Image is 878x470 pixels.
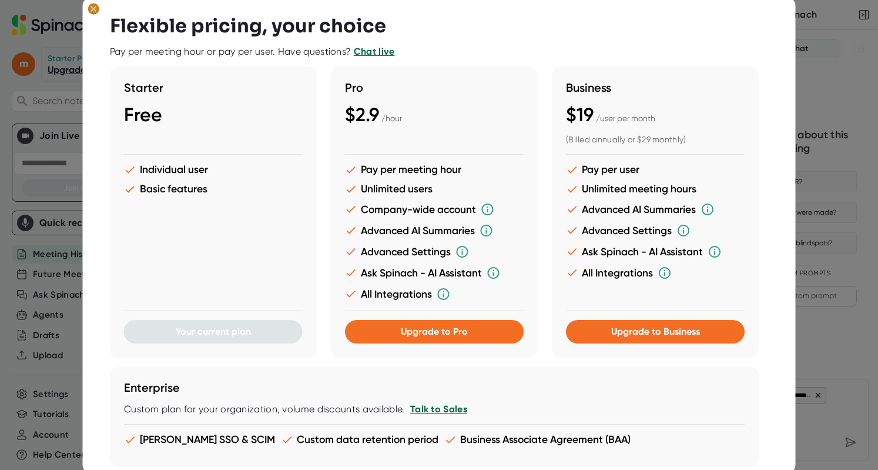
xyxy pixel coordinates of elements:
[566,320,745,344] button: Upgrade to Business
[345,266,524,280] li: Ask Spinach - AI Assistant
[345,81,524,95] h3: Pro
[345,245,524,259] li: Advanced Settings
[611,326,699,337] span: Upgrade to Business
[345,320,524,344] button: Upgrade to Pro
[110,46,395,58] div: Pay per meeting hour or pay per user. Have questions?
[124,434,275,446] li: [PERSON_NAME] SSO & SCIM
[345,287,524,301] li: All Integrations
[345,224,524,238] li: Advanced AI Summaries
[566,104,594,126] span: $19
[345,164,524,176] li: Pay per meeting hour
[401,326,468,337] span: Upgrade to Pro
[381,114,402,123] span: / hour
[566,224,745,238] li: Advanced Settings
[281,434,438,446] li: Custom data retention period
[444,434,631,446] li: Business Associate Agreement (BAA)
[354,46,395,57] a: Chat live
[566,245,745,259] li: Ask Spinach - AI Assistant
[566,266,745,280] li: All Integrations
[124,104,162,126] span: Free
[124,320,303,344] button: Your current plan
[410,404,467,415] a: Talk to Sales
[124,164,303,176] li: Individual user
[596,114,655,123] span: / user per month
[345,202,524,216] li: Company-wide account
[566,183,745,195] li: Unlimited meeting hours
[345,183,524,195] li: Unlimited users
[345,104,379,126] span: $2.9
[110,15,386,37] h3: Flexible pricing, your choice
[124,381,745,395] h3: Enterprise
[176,326,251,337] span: Your current plan
[124,183,303,195] li: Basic features
[566,81,745,95] h3: Business
[566,202,745,216] li: Advanced AI Summaries
[124,404,745,415] div: Custom plan for your organization, volume discounts available.
[566,135,745,145] div: (Billed annually or $29 monthly)
[124,81,303,95] h3: Starter
[566,164,745,176] li: Pay per user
